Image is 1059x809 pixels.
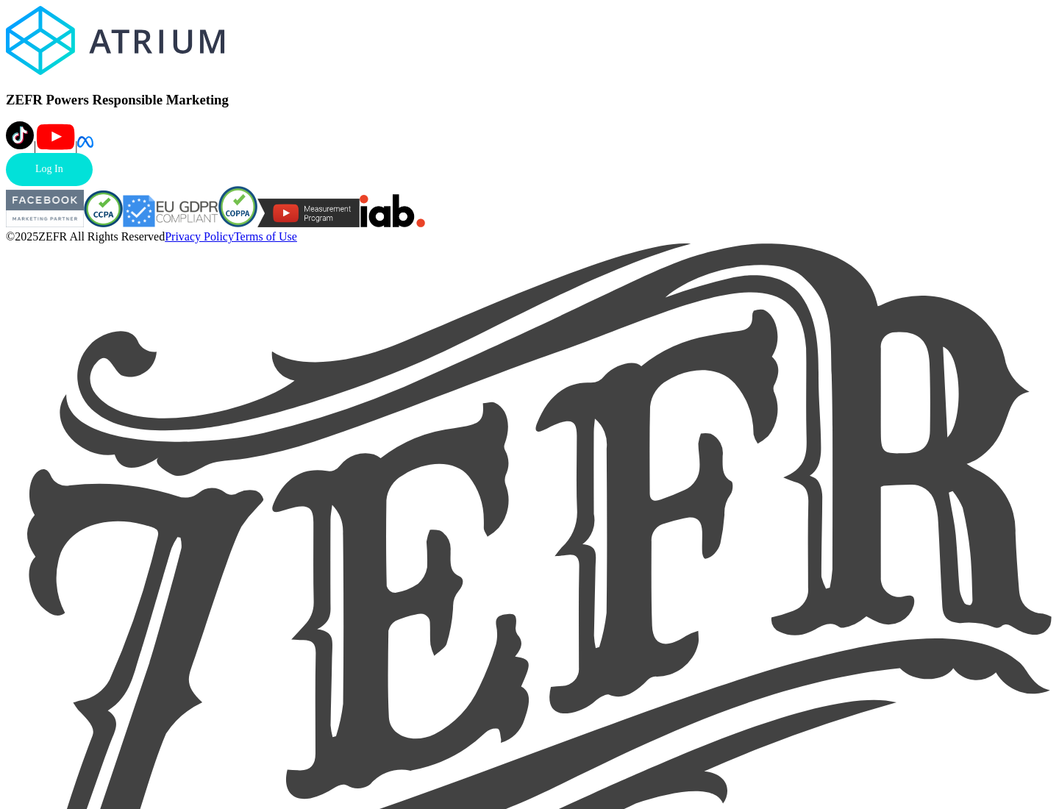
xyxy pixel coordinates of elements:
[75,140,77,152] span: |
[84,190,123,227] img: CCPA Compliant
[218,186,257,227] img: COPPA Compliant
[6,230,165,243] span: © 2025 ZEFR All Rights Reserved
[360,194,425,227] img: IAB
[123,195,218,227] img: GDPR Compliant
[257,199,360,227] img: YouTube Measurement Program
[6,92,1053,108] h1: ZEFR Powers Responsible Marketing
[165,230,234,243] a: Privacy Policy
[34,140,36,152] span: |
[6,190,84,227] img: Facebook Marketing Partner
[6,153,93,186] a: Log In
[234,230,297,243] a: Terms of Use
